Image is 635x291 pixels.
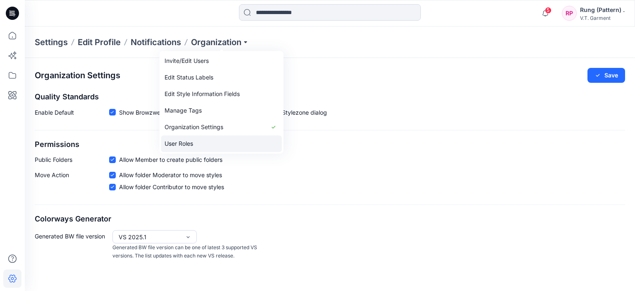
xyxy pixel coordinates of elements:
[35,230,109,260] p: Generated BW file version
[545,7,551,14] span: 5
[35,171,109,195] p: Move Action
[35,108,109,120] p: Enable Default
[161,119,282,135] a: Organization Settings
[587,68,625,83] button: Save
[119,171,222,179] span: Allow folder Moderator to move styles
[562,6,577,21] div: RP
[119,233,181,241] div: VS 2025.1
[161,102,282,119] a: Manage Tags
[35,140,625,149] h2: Permissions
[119,183,224,191] span: Allow folder Contributor to move styles
[35,93,625,101] h2: Quality Standards
[35,71,120,80] h2: Organization Settings
[580,15,625,21] div: V.T. Garment
[161,135,282,152] a: User Roles
[119,108,327,117] span: Show Browzwear’s default quality standards in the Share to Stylezone dialog
[35,36,68,48] p: Settings
[112,243,260,260] p: Generated BW file version can be one of latest 3 supported VS versions. The list updates with eac...
[35,155,109,164] p: Public Folders
[119,155,222,164] span: Allow Member to create public folders
[78,36,121,48] a: Edit Profile
[35,215,625,224] h2: Colorways Generator
[580,5,625,15] div: Rung (Pattern) .
[131,36,181,48] a: Notifications
[161,53,282,69] a: Invite/Edit Users
[161,69,282,86] a: Edit Status Labels
[161,86,282,102] a: Edit Style Information Fields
